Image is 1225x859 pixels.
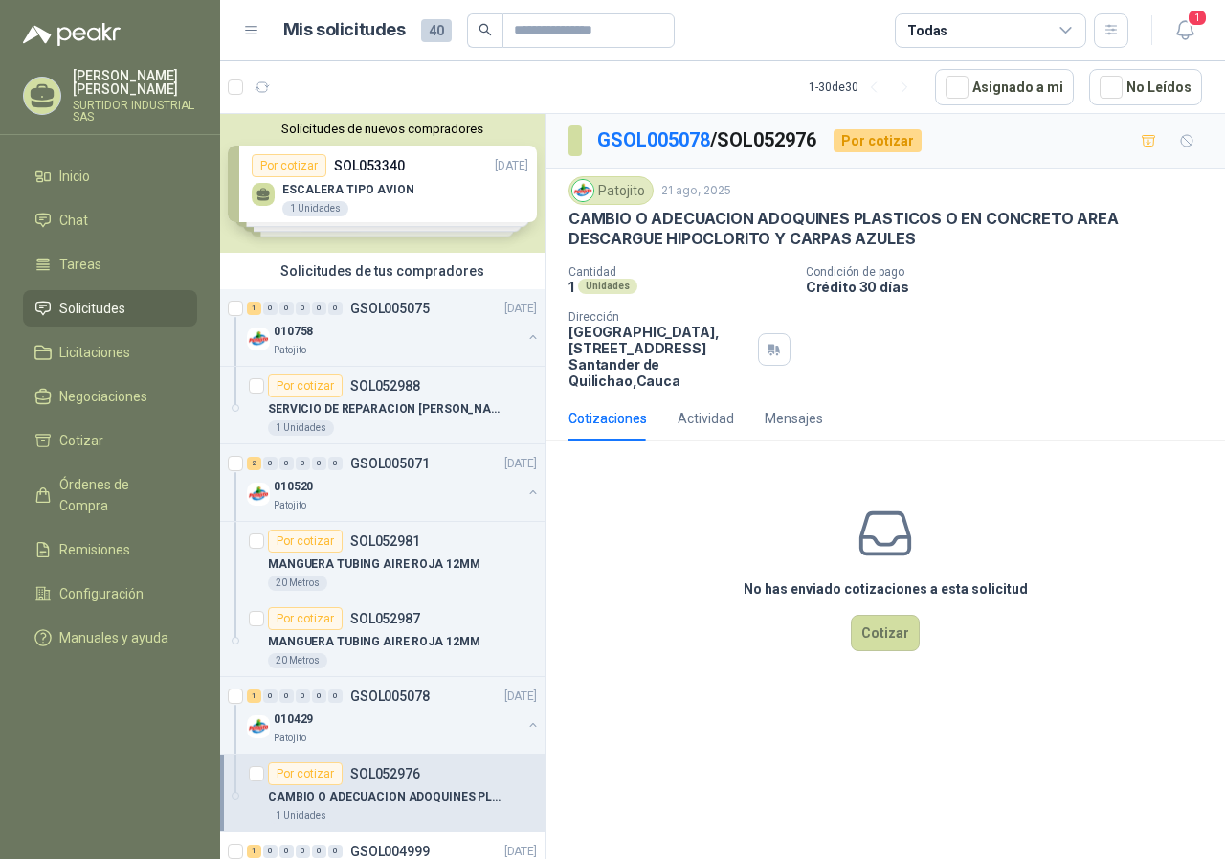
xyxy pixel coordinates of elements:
[568,310,750,324] p: Dirección
[328,457,343,470] div: 0
[23,246,197,283] a: Tareas
[935,69,1074,105] button: Asignado a mi
[247,845,261,858] div: 1
[279,689,294,703] div: 0
[834,129,922,152] div: Por cotizar
[247,297,541,358] a: 1 0 0 0 0 0 GSOL005075[DATE] Company Logo010758Patojito
[350,612,420,625] p: SOL052987
[274,498,306,513] p: Patojito
[59,474,179,516] span: Órdenes de Compra
[23,334,197,371] a: Licitaciones
[350,767,420,780] p: SOL052976
[59,210,88,231] span: Chat
[220,755,545,832] a: Por cotizarSOL052976CAMBIO O ADECUACION ADOQUINES PLASTICOS O EN CONCRETO AREA DESCARGUE HIPOCLOR...
[283,16,406,44] h1: Mis solicitudes
[328,302,343,315] div: 0
[504,455,537,473] p: [DATE]
[1187,9,1208,27] span: 1
[220,522,545,599] a: Por cotizarSOL052981MANGUERA TUBING AIRE ROJA 12MM20 Metros
[312,302,326,315] div: 0
[350,379,420,393] p: SOL052988
[247,483,270,506] img: Company Logo
[907,20,947,41] div: Todas
[23,620,197,656] a: Manuales y ayuda
[350,534,420,548] p: SOL052981
[312,457,326,470] div: 0
[23,290,197,327] a: Solicitudes
[247,328,270,350] img: Company Logo
[23,576,197,612] a: Configuración
[268,576,327,591] div: 20 Metros
[568,279,574,295] p: 1
[312,689,326,703] div: 0
[73,69,197,96] p: [PERSON_NAME] [PERSON_NAME]
[765,408,823,429] div: Mensajes
[263,302,278,315] div: 0
[268,808,334,824] div: 1 Unidades
[597,128,710,151] a: GSOL005078
[263,845,278,858] div: 0
[220,367,545,444] a: Por cotizarSOL052988SERVICIO DE REPARACION [PERSON_NAME] DEL AREA DE [GEOGRAPHIC_DATA]1 Unidades
[568,408,647,429] div: Cotizaciones
[268,788,506,806] p: CAMBIO O ADECUACION ADOQUINES PLASTICOS O EN CONCRETO AREA DESCARGUE HIPOCLORITO Y CARPAS AZULES
[268,400,506,418] p: SERVICIO DE REPARACION [PERSON_NAME] DEL AREA DE [GEOGRAPHIC_DATA]
[572,180,593,201] img: Company Logo
[274,711,313,729] p: 010429
[268,607,343,630] div: Por cotizar
[268,653,327,668] div: 20 Metros
[806,279,1217,295] p: Crédito 30 días
[296,845,310,858] div: 0
[568,324,750,389] p: [GEOGRAPHIC_DATA], [STREET_ADDRESS] Santander de Quilichao , Cauca
[851,615,920,651] button: Cotizar
[247,302,261,315] div: 1
[312,845,326,858] div: 0
[73,100,197,123] p: SURTIDOR INDUSTRIAL SAS
[268,420,334,436] div: 1 Unidades
[479,23,492,36] span: search
[268,762,343,785] div: Por cotizar
[504,300,537,318] p: [DATE]
[247,715,270,738] img: Company Logo
[220,599,545,677] a: Por cotizarSOL052987MANGUERA TUBING AIRE ROJA 12MM20 Metros
[274,343,306,358] p: Patojito
[274,731,306,746] p: Patojito
[23,202,197,238] a: Chat
[678,408,734,429] div: Actividad
[263,689,278,703] div: 0
[350,845,430,858] p: GSOL004999
[23,158,197,194] a: Inicio
[268,374,343,397] div: Por cotizar
[59,583,144,604] span: Configuración
[23,531,197,568] a: Remisiones
[597,125,818,155] p: / SOL052976
[504,688,537,706] p: [DATE]
[578,279,637,294] div: Unidades
[59,298,125,319] span: Solicitudes
[268,530,343,553] div: Por cotizar
[350,689,430,703] p: GSOL005078
[1168,13,1202,48] button: 1
[279,457,294,470] div: 0
[23,23,121,46] img: Logo peakr
[59,430,103,451] span: Cotizar
[228,122,537,136] button: Solicitudes de nuevos compradores
[661,182,731,200] p: 21 ago, 2025
[247,689,261,703] div: 1
[23,378,197,415] a: Negociaciones
[274,323,313,341] p: 010758
[328,689,343,703] div: 0
[59,386,147,407] span: Negociaciones
[59,627,168,648] span: Manuales y ayuda
[247,457,261,470] div: 2
[568,209,1202,250] p: CAMBIO O ADECUACION ADOQUINES PLASTICOS O EN CONCRETO AREA DESCARGUE HIPOCLORITO Y CARPAS AZULES
[296,689,310,703] div: 0
[568,176,654,205] div: Patojito
[268,633,479,651] p: MANGUERA TUBING AIRE ROJA 12MM
[247,452,541,513] a: 2 0 0 0 0 0 GSOL005071[DATE] Company Logo010520Patojito
[274,478,313,496] p: 010520
[59,342,130,363] span: Licitaciones
[247,685,541,746] a: 1 0 0 0 0 0 GSOL005078[DATE] Company Logo010429Patojito
[350,457,430,470] p: GSOL005071
[59,166,90,187] span: Inicio
[744,578,1028,599] h3: No has enviado cotizaciones a esta solicitud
